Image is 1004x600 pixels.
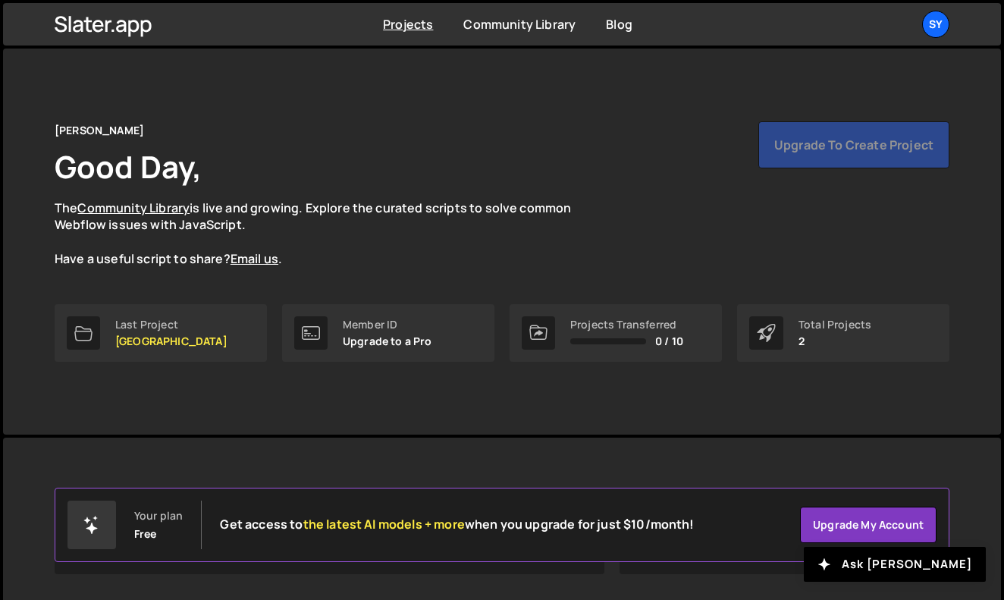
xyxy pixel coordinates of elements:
p: Upgrade to a Pro [343,335,432,347]
a: Sy [922,11,949,38]
h2: Get access to when you upgrade for just $10/month! [220,517,694,532]
span: the latest AI models + more [303,516,465,532]
div: Member ID [343,319,432,331]
a: Last Project [GEOGRAPHIC_DATA] [55,304,267,362]
a: Email us [231,250,278,267]
span: 0 / 10 [655,335,683,347]
p: [GEOGRAPHIC_DATA] [115,335,227,347]
div: Total Projects [798,319,871,331]
h1: Good Day, [55,146,202,187]
div: Your plan [134,510,183,522]
div: Last Project [115,319,227,331]
a: Projects [383,16,433,33]
a: Upgrade my account [800,507,937,543]
a: Community Library [463,16,576,33]
p: The is live and growing. Explore the curated scripts to solve common Webflow issues with JavaScri... [55,199,601,268]
a: Blog [606,16,632,33]
div: [PERSON_NAME] [55,121,144,140]
a: Community Library [77,199,190,216]
div: Free [134,528,157,540]
div: Projects Transferred [570,319,683,331]
button: Ask [PERSON_NAME] [804,547,986,582]
p: 2 [798,335,871,347]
